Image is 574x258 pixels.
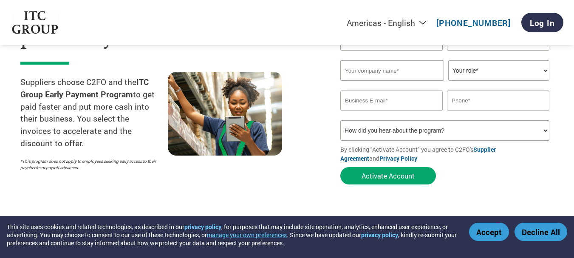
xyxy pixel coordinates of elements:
input: Your company name* [340,60,444,81]
p: Suppliers choose C2FO and the to get paid faster and put more cash into their business. You selec... [20,76,168,150]
a: [PHONE_NUMBER] [436,17,511,28]
button: manage your own preferences [207,231,287,239]
img: supply chain worker [168,72,282,156]
img: ITC Group [11,11,59,34]
button: Activate Account [340,167,436,184]
input: Invalid Email format [340,91,443,111]
div: This site uses cookies and related technologies, as described in our , for purposes that may incl... [7,223,457,247]
a: privacy policy [184,223,221,231]
button: Decline All [515,223,567,241]
strong: ITC Group Early Payment Program [20,77,149,99]
a: Log In [521,13,563,32]
div: Invalid first name or first name is too long [340,51,443,57]
a: privacy policy [361,231,398,239]
p: *This program does not apply to employees seeking early access to their paychecks or payroll adva... [20,158,159,171]
select: Title/Role [448,60,549,81]
input: Phone* [447,91,549,111]
div: Invalid last name or last name is too long [447,51,549,57]
p: By clicking "Activate Account" you agree to C2FO's and [340,145,554,163]
a: Privacy Policy [379,154,417,162]
button: Accept [469,223,509,241]
div: Inavlid Email Address [340,111,443,117]
a: Supplier Agreement [340,145,496,162]
div: Inavlid Phone Number [447,111,549,117]
div: Invalid company name or company name is too long [340,82,549,87]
